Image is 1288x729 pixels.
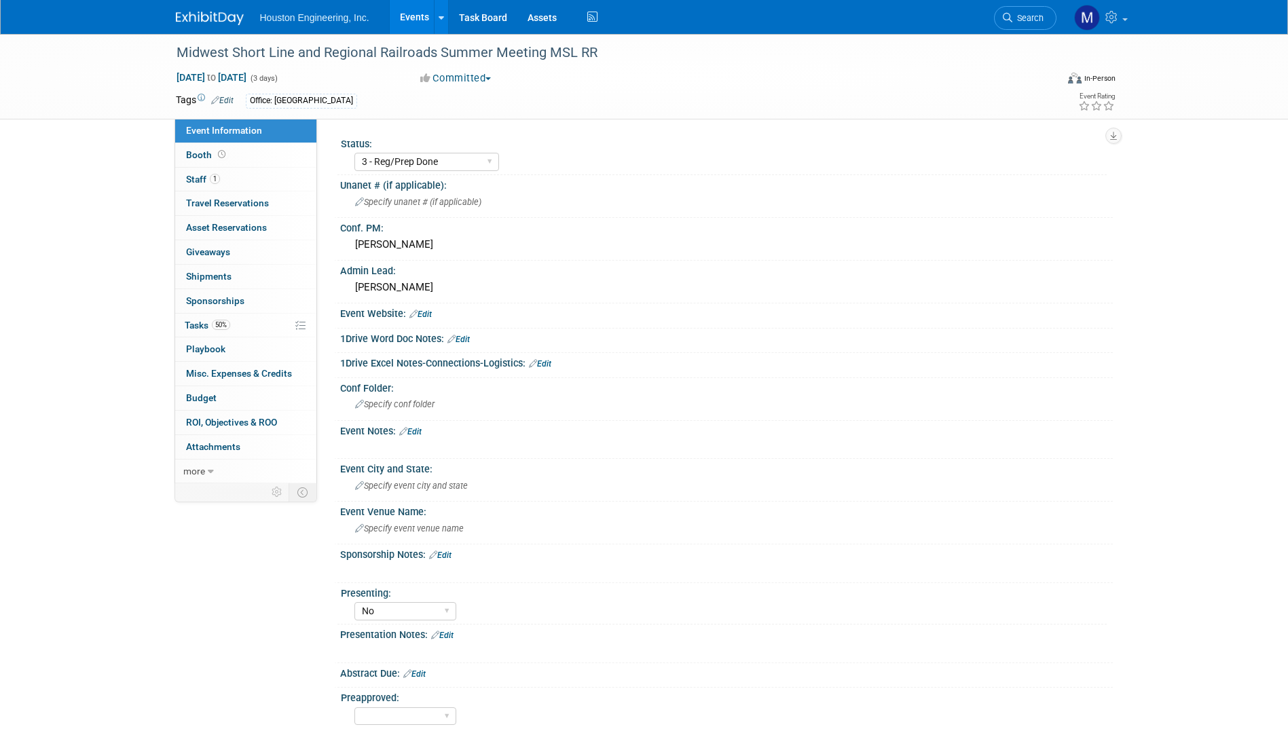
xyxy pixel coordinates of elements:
span: Booth not reserved yet [215,149,228,160]
a: Misc. Expenses & Credits [175,362,316,386]
span: Specify event city and state [355,481,468,491]
div: [PERSON_NAME] [350,234,1103,255]
span: [DATE] [DATE] [176,71,247,83]
div: Office: [GEOGRAPHIC_DATA] [246,94,357,108]
a: Tasks50% [175,314,316,337]
a: Booth [175,143,316,167]
div: Presentation Notes: [340,624,1113,642]
div: Conf. PM: [340,218,1113,235]
a: Staff1 [175,168,316,191]
a: Edit [447,335,470,344]
div: Event City and State: [340,459,1113,476]
a: Event Information [175,119,316,143]
div: Event Venue Name: [340,502,1113,519]
span: Shipments [186,271,232,282]
div: Abstract Due: [340,663,1113,681]
span: Asset Reservations [186,222,267,233]
div: Event Notes: [340,421,1113,438]
span: Specify event venue name [355,523,464,534]
span: Staff [186,174,220,185]
span: Houston Engineering, Inc. [260,12,369,23]
span: Giveaways [186,246,230,257]
a: Giveaways [175,240,316,264]
span: Specify unanet # (if applicable) [355,197,481,207]
span: 1 [210,174,220,184]
div: Sponsorship Notes: [340,544,1113,562]
a: Playbook [175,337,316,361]
span: Playbook [186,343,225,354]
a: Edit [429,550,452,560]
a: Edit [529,359,551,369]
a: ROI, Objectives & ROO [175,411,316,434]
span: Tasks [185,320,230,331]
a: Travel Reservations [175,191,316,215]
span: Specify conf folder [355,399,435,409]
a: Budget [175,386,316,410]
div: Presenting: [341,583,1107,600]
div: [PERSON_NAME] [350,277,1103,298]
a: more [175,460,316,483]
td: Tags [176,93,234,109]
div: In-Person [1084,73,1116,83]
a: Search [994,6,1056,30]
a: Attachments [175,435,316,459]
a: Edit [403,669,426,679]
div: Admin Lead: [340,261,1113,278]
span: Budget [186,392,217,403]
div: Midwest Short Line and Regional Railroads Summer Meeting MSL RR [172,41,1036,65]
a: Sponsorships [175,289,316,313]
span: Travel Reservations [186,198,269,208]
a: Edit [399,427,422,436]
a: Edit [409,310,432,319]
button: Committed [416,71,496,86]
div: Event Website: [340,303,1113,321]
div: Event Rating [1078,93,1115,100]
div: Unanet # (if applicable): [340,175,1113,192]
span: Attachments [186,441,240,452]
a: Shipments [175,265,316,288]
div: 1Drive Excel Notes-Connections-Logistics: [340,353,1113,371]
td: Toggle Event Tabs [289,483,316,501]
span: more [183,466,205,476]
div: Conf Folder: [340,378,1113,395]
a: Asset Reservations [175,216,316,240]
div: Event Format [976,71,1116,91]
span: 50% [212,320,230,330]
a: Edit [431,631,454,640]
span: (3 days) [249,74,278,83]
span: Event Information [186,125,262,136]
span: Booth [186,149,228,160]
span: Sponsorships [186,295,244,306]
span: to [205,72,218,83]
a: Edit [211,96,234,105]
img: Format-Inperson.png [1068,73,1082,83]
img: ExhibitDay [176,12,244,25]
div: 1Drive Word Doc Notes: [340,329,1113,346]
div: Status: [341,134,1107,151]
div: Preapproved: [341,688,1107,705]
span: Search [1012,13,1044,23]
img: Megan Spence [1074,5,1100,31]
span: Misc. Expenses & Credits [186,368,292,379]
td: Personalize Event Tab Strip [265,483,289,501]
span: ROI, Objectives & ROO [186,417,277,428]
